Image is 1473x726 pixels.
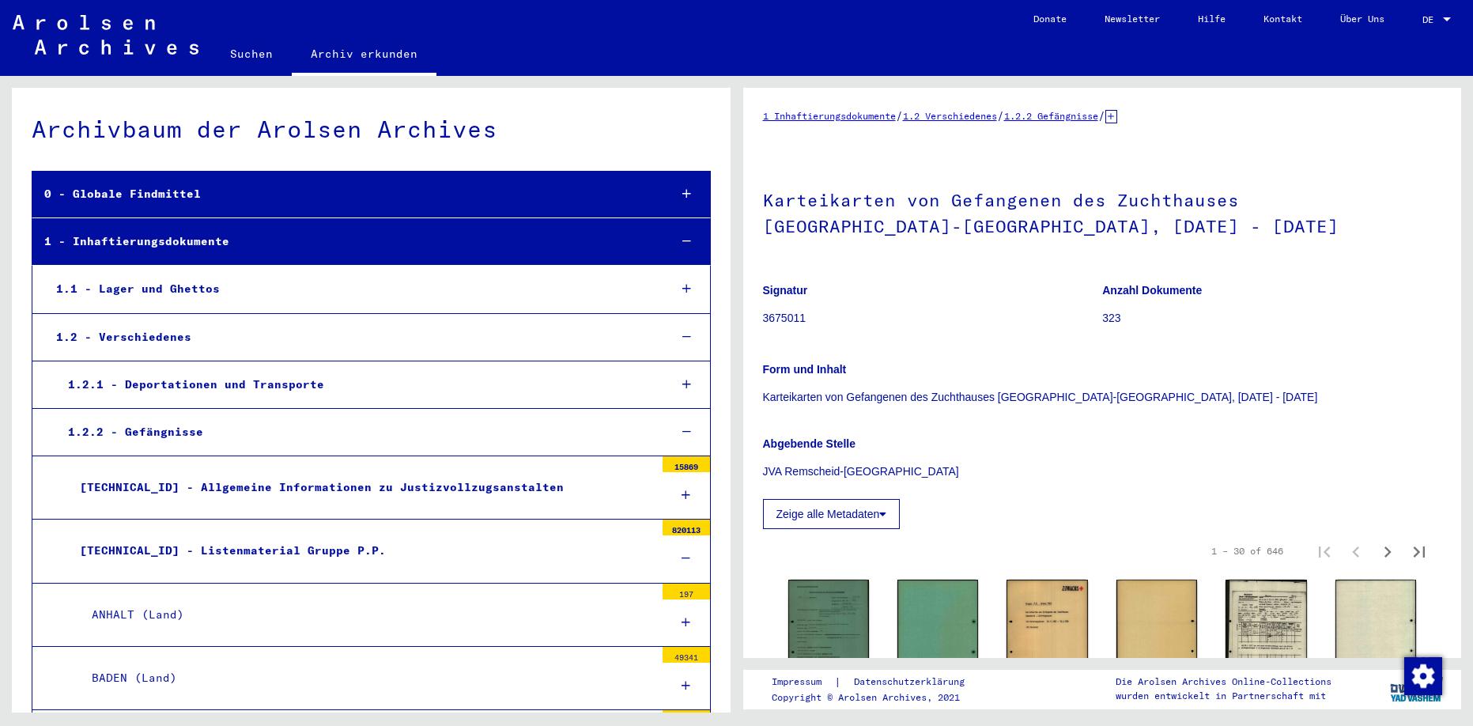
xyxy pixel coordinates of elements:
a: Datenschutzerklärung [841,674,984,690]
span: DE [1422,14,1440,25]
span: / [1098,108,1105,123]
div: 1 - Inhaftierungsdokumente [32,226,655,257]
p: Copyright © Arolsen Archives, 2021 [772,690,984,705]
button: Zeige alle Metadaten [763,499,901,529]
p: Die Arolsen Archives Online-Collections [1116,675,1331,689]
a: Impressum [772,674,834,690]
b: Signatur [763,284,808,297]
img: Arolsen_neg.svg [13,15,198,55]
img: 001.jpg [788,580,869,694]
div: 1.2.1 - Deportationen und Transporte [56,369,655,400]
div: 0 - Globale Findmittel [32,179,655,210]
a: Suchen [211,35,292,73]
p: 3675011 [763,310,1102,327]
a: 1.2 Verschiedenes [903,110,997,122]
p: Karteikarten von Gefangenen des Zuchthauses [GEOGRAPHIC_DATA]-[GEOGRAPHIC_DATA], [DATE] - [DATE] [763,389,1442,406]
div: Zustimmung ändern [1403,656,1441,694]
b: Form und Inhalt [763,363,847,376]
p: 323 [1102,310,1441,327]
h1: Karteikarten von Gefangenen des Zuchthauses [GEOGRAPHIC_DATA]-[GEOGRAPHIC_DATA], [DATE] - [DATE] [763,164,1442,259]
div: BADEN (Land) [80,663,655,694]
div: | [772,674,984,690]
div: 820113 [663,520,710,535]
img: Zustimmung ändern [1404,657,1442,695]
div: 1.2.2 - Gefängnisse [56,417,655,448]
div: 15869 [663,456,710,472]
button: Last page [1403,535,1435,567]
div: [TECHNICAL_ID] - Listenmaterial Gruppe P.P. [68,535,655,566]
img: 002.jpg [1335,580,1416,693]
img: 002.jpg [897,580,978,694]
img: 001.jpg [1226,580,1306,694]
div: 197 [663,584,710,599]
span: / [997,108,1004,123]
div: Archivbaum der Arolsen Archives [32,112,711,147]
b: Anzahl Dokumente [1102,284,1202,297]
div: 1 – 30 of 646 [1211,544,1283,558]
img: 002.jpg [1116,580,1197,694]
div: ANHALT (Land) [80,599,655,630]
a: 1 Inhaftierungsdokumente [763,110,896,122]
a: Archiv erkunden [292,35,436,76]
a: 1.2.2 Gefängnisse [1004,110,1098,122]
button: First page [1309,535,1340,567]
p: JVA Remscheid-[GEOGRAPHIC_DATA] [763,463,1442,480]
img: 001.jpg [1007,580,1087,694]
div: 1.2 - Verschiedenes [44,322,655,353]
div: 123872 [663,710,710,726]
span: / [896,108,903,123]
button: Next page [1372,535,1403,567]
b: Abgebende Stelle [763,437,855,450]
div: [TECHNICAL_ID] - Allgemeine Informationen zu Justizvollzugsanstalten [68,472,655,503]
div: 1.1 - Lager und Ghettos [44,274,655,304]
p: wurden entwickelt in Partnerschaft mit [1116,689,1331,703]
button: Previous page [1340,535,1372,567]
img: yv_logo.png [1387,669,1446,709]
div: 49341 [663,647,710,663]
